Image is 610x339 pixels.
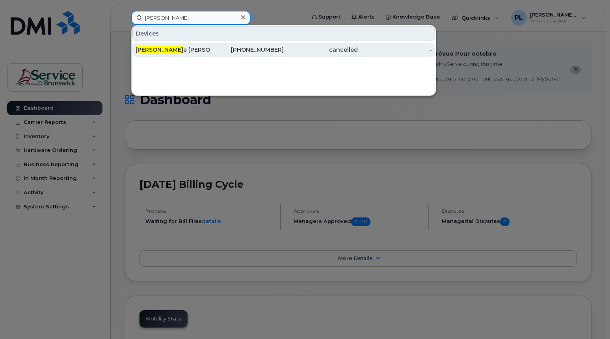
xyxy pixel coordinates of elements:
[132,43,435,57] a: [PERSON_NAME]e [PERSON_NAME][PHONE_NUMBER]cancelled-
[358,46,432,54] div: -
[132,26,435,41] div: Devices
[136,46,183,53] span: [PERSON_NAME]
[210,46,284,54] div: [PHONE_NUMBER]
[136,46,210,54] div: e [PERSON_NAME]
[284,46,358,54] div: cancelled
